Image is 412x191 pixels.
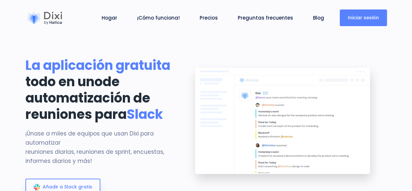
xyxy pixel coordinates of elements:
a: Iniciar sesión [340,9,387,26]
a: Hogar [99,14,120,22]
font: Iniciar sesión [348,14,379,21]
a: ¡Cómo funciona! [135,14,182,22]
font: Preguntas frecuentes [238,14,293,21]
font: Hogar [102,14,117,21]
font: Blog [313,14,324,21]
font: reuniones diarias, reuniones de sprint, encuestas, informes diarios y más! [25,148,164,165]
font: Slack [127,105,163,123]
font: Precios [200,14,218,21]
a: Precios [197,14,220,22]
font: Añadir a Slack gratis [43,183,92,190]
font: ¡Únase a miles de equipos que usan Dixi para automatizar [25,130,154,147]
a: Preguntas frecuentes [235,14,296,22]
font: de automatización de reuniones para [25,72,150,123]
img: slack_icon_color.svg [34,184,40,190]
font: todo en uno [25,72,103,91]
a: Blog [310,14,327,22]
font: ¡Cómo funciona! [137,14,180,21]
font: La aplicación gratuita [25,56,170,74]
